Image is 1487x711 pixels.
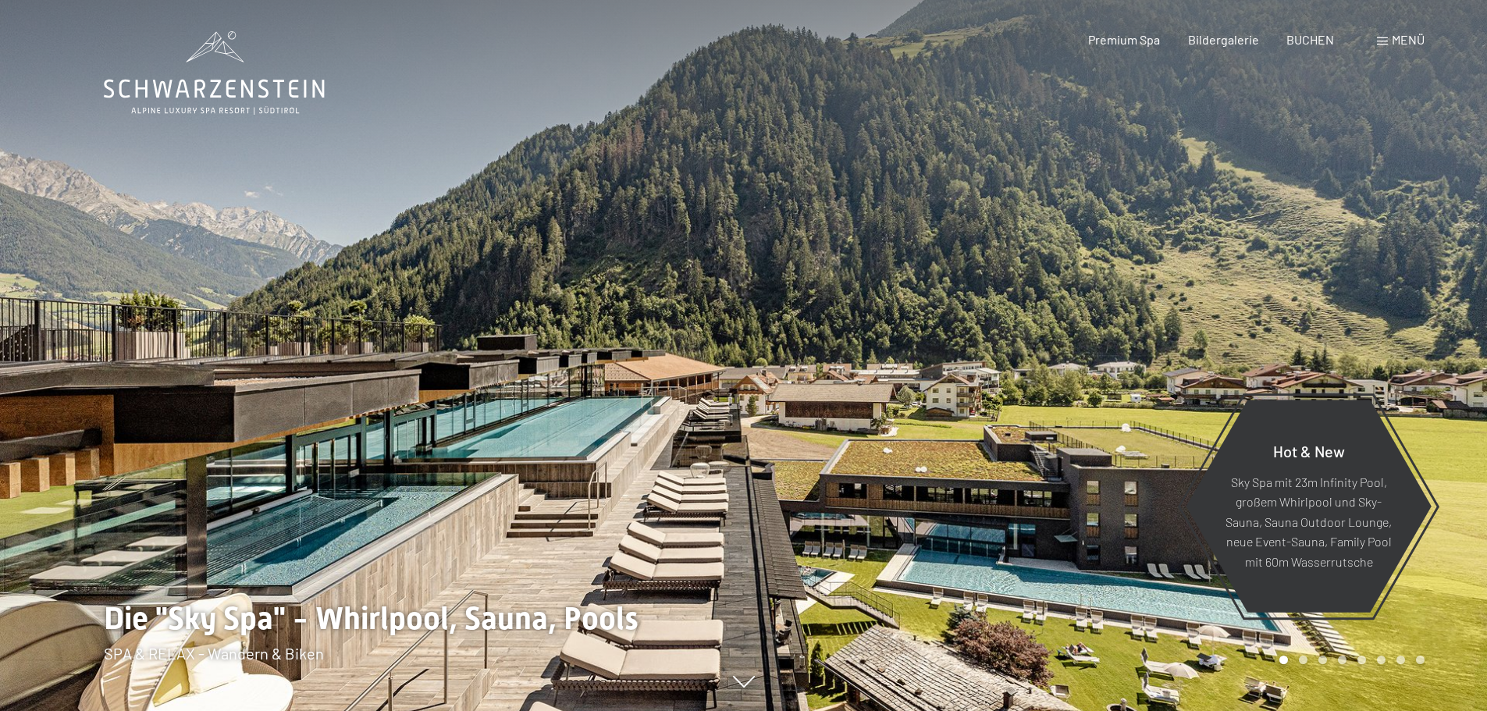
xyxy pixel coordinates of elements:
a: Premium Spa [1088,32,1160,47]
div: Carousel Page 2 [1299,656,1307,664]
div: Carousel Pagination [1274,656,1425,664]
div: Carousel Page 4 [1338,656,1346,664]
div: Carousel Page 8 [1416,656,1425,664]
a: Hot & New Sky Spa mit 23m Infinity Pool, großem Whirlpool und Sky-Sauna, Sauna Outdoor Lounge, ne... [1185,399,1432,613]
a: Bildergalerie [1188,32,1259,47]
div: Carousel Page 1 (Current Slide) [1279,656,1288,664]
div: Carousel Page 7 [1396,656,1405,664]
p: Sky Spa mit 23m Infinity Pool, großem Whirlpool und Sky-Sauna, Sauna Outdoor Lounge, neue Event-S... [1224,471,1393,571]
div: Carousel Page 6 [1377,656,1386,664]
div: Carousel Page 3 [1318,656,1327,664]
div: Carousel Page 5 [1357,656,1366,664]
span: Hot & New [1273,441,1345,460]
span: Menü [1392,32,1425,47]
a: BUCHEN [1286,32,1334,47]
